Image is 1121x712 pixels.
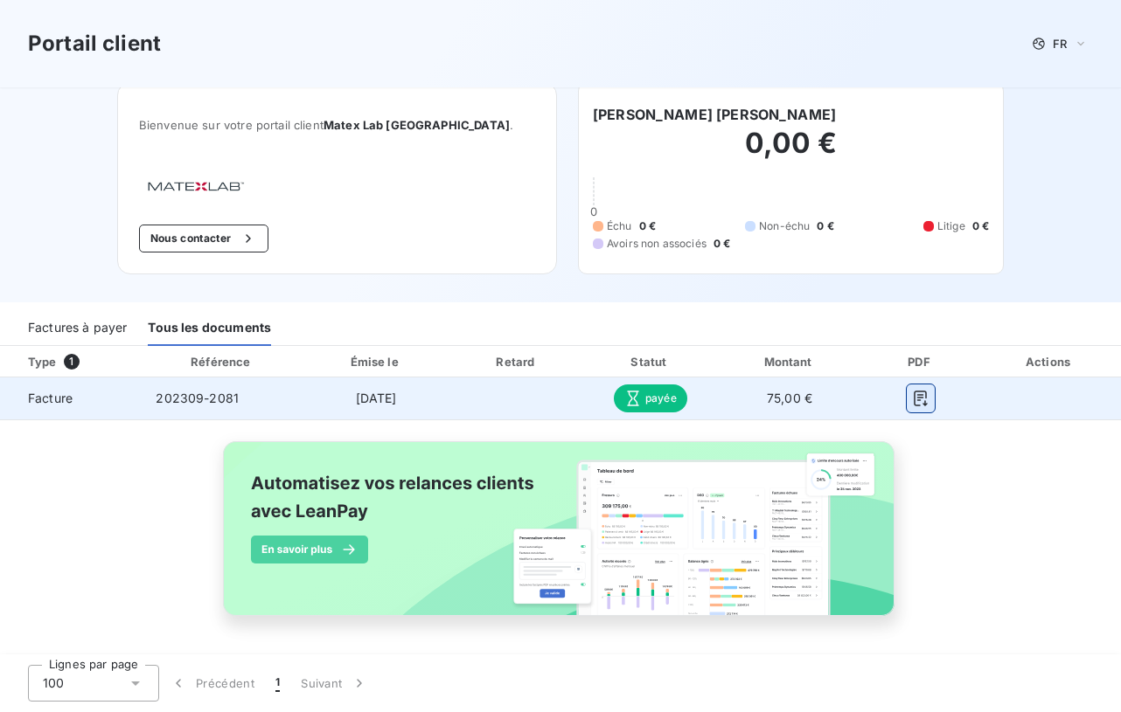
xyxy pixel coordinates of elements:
[324,118,510,132] span: Matex Lab [GEOGRAPHIC_DATA]
[139,225,268,252] button: Nous contacter
[720,353,860,370] div: Montant
[17,353,138,370] div: Type
[28,309,127,346] div: Factures à payer
[265,665,290,702] button: 1
[306,353,446,370] div: Émise le
[64,354,80,370] span: 1
[714,236,730,252] span: 0 €
[759,218,810,234] span: Non-échu
[593,126,989,178] h2: 0,00 €
[156,391,239,405] span: 202309-2081
[593,104,836,125] h6: [PERSON_NAME] [PERSON_NAME]
[356,391,397,405] span: [DATE]
[867,353,975,370] div: PDF
[28,28,161,59] h3: Portail client
[290,665,379,702] button: Suivant
[614,384,687,412] span: payée
[43,674,64,692] span: 100
[767,391,812,405] span: 75,00 €
[982,353,1118,370] div: Actions
[817,218,833,234] span: 0 €
[191,355,250,369] div: Référence
[607,236,707,252] span: Avoirs non associés
[639,218,656,234] span: 0 €
[139,174,251,197] img: Company logo
[14,390,128,407] span: Facture
[607,218,632,234] span: Échu
[453,353,581,370] div: Retard
[148,309,271,346] div: Tous les documents
[275,674,280,692] span: 1
[159,665,265,702] button: Précédent
[937,218,965,234] span: Litige
[207,431,914,646] img: banner
[590,204,597,218] span: 0
[139,118,535,132] span: Bienvenue sur votre portail client .
[588,353,713,370] div: Statut
[972,218,989,234] span: 0 €
[1053,37,1067,51] span: FR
